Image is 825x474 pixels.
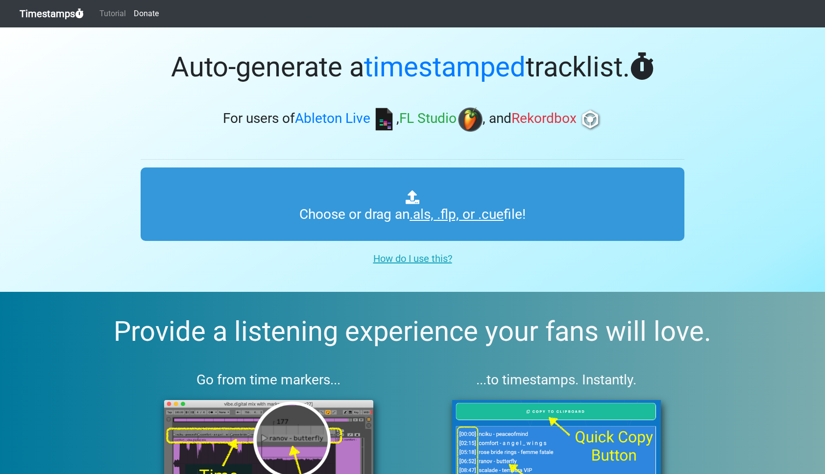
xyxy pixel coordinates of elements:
[141,372,397,388] h3: Go from time markers...
[578,107,603,132] img: rb.png
[96,4,130,24] a: Tutorial
[511,111,577,127] span: Rekordbox
[20,4,84,24] a: Timestamps
[373,253,452,264] u: How do I use this?
[429,372,685,388] h3: ...to timestamps. Instantly.
[141,107,684,132] h3: For users of , , and
[24,315,801,348] h2: Provide a listening experience your fans will love.
[364,51,526,83] span: timestamped
[141,51,684,84] h1: Auto-generate a tracklist.
[372,107,396,132] img: ableton.png
[458,107,483,132] img: fl.png
[295,111,370,127] span: Ableton Live
[130,4,163,24] a: Donate
[399,111,457,127] span: FL Studio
